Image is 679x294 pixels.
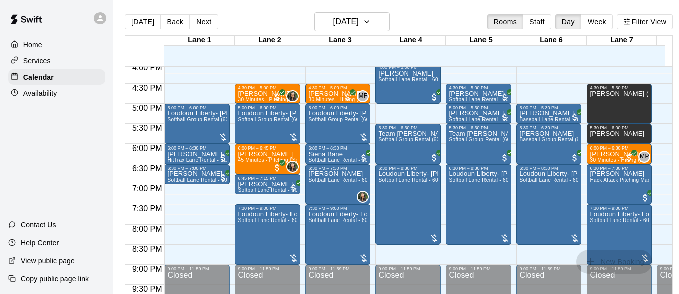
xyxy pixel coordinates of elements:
[375,36,446,45] div: Lane 4
[590,157,662,163] span: 30 Minutes - Hitting (Baseball)
[308,157,388,163] span: Softball Lane Rental - 30 Minutes
[305,164,370,204] div: 6:30 PM – 7:30 PM: Ruth McDonald
[8,53,105,68] a: Services
[308,97,378,102] span: 30 Minutes - Hitting (Softball)
[516,124,581,164] div: 5:30 PM – 6:30 PM: Christopher Tremper
[218,173,228,183] span: All customers have paid
[189,14,218,29] button: Next
[130,184,165,193] span: 7:00 PM
[164,144,230,164] div: 6:00 PM – 6:30 PM: Luke Molloy
[590,145,631,151] div: 6:00 PM – 6:30 PM
[8,69,105,85] a: Calendar
[523,14,551,29] button: Staff
[290,161,299,173] span: Megan MacDonald
[238,117,311,122] span: Softball Group Rental (60 Min)
[130,285,165,293] span: 9:30 PM
[130,204,165,213] span: 7:30 PM
[305,84,370,104] div: 4:30 PM – 5:00 PM: Liliana Gooding
[358,91,367,101] span: MF
[218,153,228,163] span: All customers have paid
[238,97,312,102] span: 30 Minutes - Pitching (Softball)
[235,104,300,144] div: 5:00 PM – 6:00 PM: Softball Group Rental (60 Min)
[23,88,57,98] p: Availability
[555,14,581,29] button: Day
[343,92,353,102] span: All customers have paid
[272,92,282,102] span: All customers have paid
[235,174,300,194] div: 6:45 PM – 7:15 PM: Jon Signorelli
[125,14,161,29] button: [DATE]
[8,86,105,101] a: Availability
[286,161,299,173] div: Megan MacDonald
[590,166,631,171] div: 6:30 PM – 7:30 PM
[519,177,599,183] span: Softball Lane Rental - 60 Minutes
[130,104,165,112] span: 5:00 PM
[235,84,300,104] div: 4:30 PM – 5:00 PM: Magnolia Gooding
[238,187,318,193] span: Softball Lane Rental - 30 Minutes
[378,77,458,82] span: Softball Lane Rental - 60 Minutes
[308,217,388,223] span: Softball Lane Rental - 60 Minutes
[624,153,634,163] span: All customers have paid
[581,14,613,29] button: Week
[130,144,165,153] span: 6:00 PM
[8,37,105,52] div: Home
[21,238,59,248] p: Help Center
[449,117,529,122] span: Softball Lane Rental - 30 Minutes
[617,14,673,29] button: Filter View
[238,217,318,223] span: Softball Lane Rental - 60 Minutes
[590,217,669,223] span: Softball Lane Rental - 60 Minutes
[449,137,522,142] span: Softball Group Rental (60 Min)
[308,177,388,183] span: Softball Lane Rental - 60 Minutes
[305,36,375,45] div: Lane 3
[375,124,441,164] div: 5:30 PM – 6:30 PM: Team Amazeen
[516,104,581,124] div: 5:00 PM – 5:30 PM: Luke Molloy
[519,117,602,122] span: Baseball Lane Rental - 30 Minutes
[590,125,631,130] div: 5:30 PM – 6:00 PM
[167,266,211,271] div: 9:00 PM – 11:59 PM
[130,124,165,132] span: 5:30 PM
[640,193,650,203] span: All customers have paid
[160,14,190,29] button: Back
[500,92,510,102] span: All customers have paid
[576,257,652,265] span: You don't have the permission to add bookings
[449,177,529,183] span: Softball Lane Rental - 60 Minutes
[235,36,305,45] div: Lane 2
[449,125,490,130] div: 5:30 PM – 6:30 PM
[238,85,279,90] div: 4:30 PM – 5:00 PM
[23,56,51,66] p: Services
[333,15,359,29] h6: [DATE]
[305,144,370,164] div: 6:00 PM – 6:30 PM: Siena Bane
[449,105,490,110] div: 5:00 PM – 5:30 PM
[570,153,580,163] span: All customers have paid
[167,117,240,122] span: Softball Group Rental (60 Min)
[286,90,299,102] div: Megan MacDonald
[130,63,165,72] span: 4:00 PM
[308,85,349,90] div: 4:30 PM – 5:00 PM
[446,36,516,45] div: Lane 5
[587,36,657,45] div: Lane 7
[375,63,441,104] div: 4:00 PM – 5:00 PM: Adam McDaniel
[308,117,381,122] span: Softball Group Rental (60 Min)
[378,65,420,70] div: 4:00 PM – 5:00 PM
[516,36,587,45] div: Lane 6
[429,153,439,163] span: All customers have paid
[23,72,54,82] p: Calendar
[238,157,312,163] span: 45 Minutes - Pitching (Softball)
[287,162,298,172] img: Megan MacDonald
[587,84,652,124] div: 4:30 PM – 5:30 PM: Will Ricketts (Poopy)
[164,36,235,45] div: Lane 1
[308,166,349,171] div: 6:30 PM – 7:30 PM
[238,206,279,211] div: 7:30 PM – 9:00 PM
[305,204,370,265] div: 7:30 PM – 9:00 PM: Loudoun Liberty- Longest
[500,112,510,122] span: All customers have paid
[130,84,165,92] span: 4:30 PM
[449,85,490,90] div: 4:30 PM – 5:00 PM
[238,176,279,181] div: 6:45 PM – 7:15 PM
[446,124,511,164] div: 5:30 PM – 6:30 PM: Team Amazeen
[519,166,560,171] div: 6:30 PM – 8:30 PM
[238,105,279,110] div: 5:00 PM – 6:00 PM
[446,164,511,245] div: 6:30 PM – 8:30 PM: Loudoun Liberty- Moseley
[516,164,581,245] div: 6:30 PM – 8:30 PM: Loudoun Liberty- Moseley
[446,84,511,104] div: 4:30 PM – 5:00 PM: Mary Pearson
